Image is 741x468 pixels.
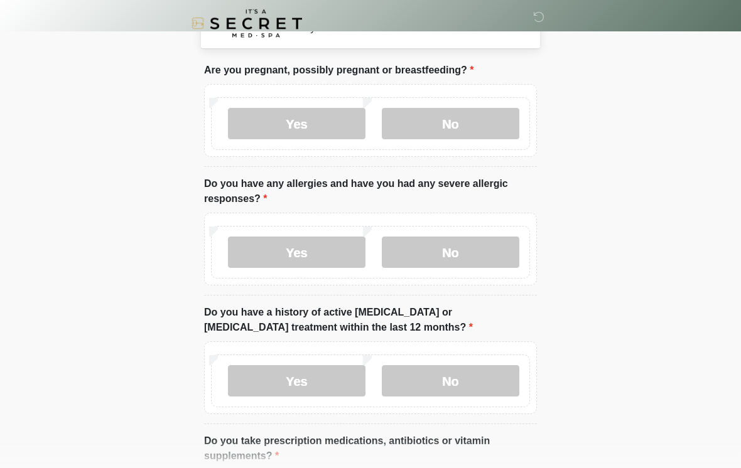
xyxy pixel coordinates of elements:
label: No [382,109,519,140]
label: Yes [228,109,365,140]
label: Do you have any allergies and have you had any severe allergic responses? [204,177,537,207]
label: Yes [228,366,365,397]
label: No [382,366,519,397]
label: Do you have a history of active [MEDICAL_DATA] or [MEDICAL_DATA] treatment within the last 12 mon... [204,306,537,336]
label: No [382,237,519,269]
label: Are you pregnant, possibly pregnant or breastfeeding? [204,63,473,78]
img: It's A Secret Med Spa Logo [192,9,302,38]
label: Yes [228,237,365,269]
label: Do you take prescription medications, antibiotics or vitamin supplements? [204,434,537,464]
